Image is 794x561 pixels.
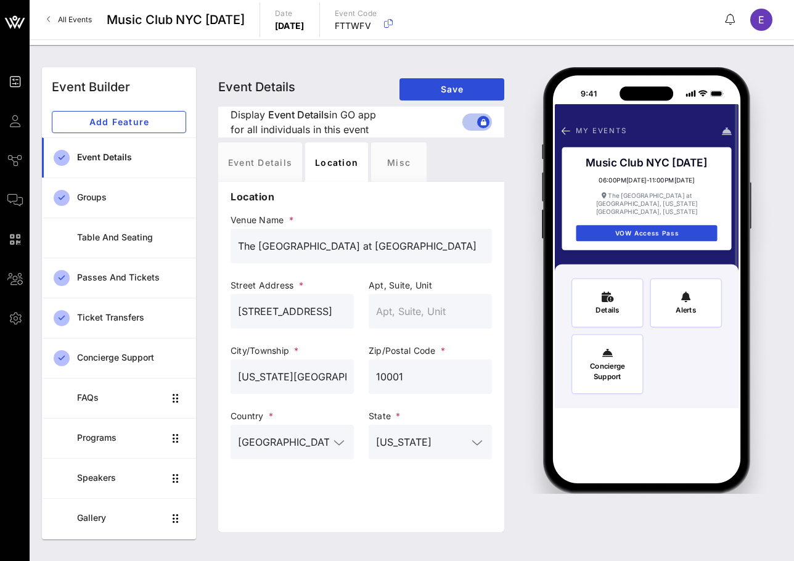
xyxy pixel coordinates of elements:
span: Street Address [231,279,354,292]
span: Apt, Suite, Unit [369,279,492,292]
div: Event Details [218,142,302,182]
input: Apt, Suite, Unit [376,301,485,321]
span: Save [409,84,494,94]
a: Passes and Tickets [42,258,196,298]
div: Programs [77,433,164,443]
span: City/Township [231,345,354,357]
div: Location [305,142,368,182]
input: Country [238,432,329,452]
input: City/Township [238,367,346,387]
a: Speakers [42,458,196,498]
div: E [750,9,772,31]
span: Display in GO app [231,107,465,137]
p: FTTWFV [335,20,377,32]
input: Zip/Postal Code [376,367,485,387]
p: [DATE] [275,20,305,32]
a: Groups [42,178,196,218]
span: Add Feature [62,117,176,127]
a: Event Details [42,137,196,178]
a: All Events [39,10,99,30]
input: Street Address [238,301,346,321]
input: Venue Name [238,236,485,256]
a: Programs [42,418,196,458]
div: Concierge Support [77,353,186,363]
span: Event Details [218,80,295,94]
button: Save [399,78,504,100]
div: Ticket Transfers [77,313,186,323]
div: Gallery [77,513,164,523]
p: Date [275,7,305,20]
button: Add Feature [52,111,186,133]
span: All Events [58,15,92,24]
p: Location [231,189,492,204]
span: Music Club NYC [DATE] [107,10,245,29]
a: Concierge Support [42,338,196,378]
input: State [376,432,467,452]
span: Country [231,410,354,422]
div: Event Builder [52,78,130,96]
span: Zip/Postal Code [369,345,492,357]
div: FAQs [77,393,164,403]
a: Gallery [42,498,196,538]
div: Passes and Tickets [77,272,186,283]
span: Event Details [268,107,329,122]
span: E [758,14,764,26]
div: Misc [371,142,427,182]
a: FAQs [42,378,196,418]
span: for all individuals in this event [231,122,369,137]
p: Event Code [335,7,377,20]
div: Table and Seating [77,232,186,243]
span: State [369,410,492,422]
div: Speakers [77,473,164,483]
div: Groups [77,192,186,203]
div: Event Details [77,152,186,163]
span: Venue Name [231,214,492,226]
a: Ticket Transfers [42,298,196,338]
a: Table and Seating [42,218,196,258]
